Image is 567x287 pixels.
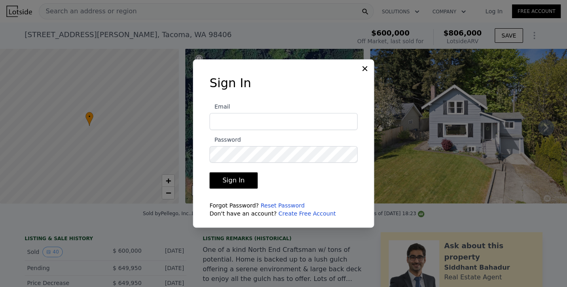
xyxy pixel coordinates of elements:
input: Email [209,113,358,130]
input: Password [209,146,358,163]
h3: Sign In [209,76,358,90]
div: Forgot Password? Don't have an account? [209,201,358,218]
a: Create Free Account [278,210,336,217]
a: Reset Password [260,202,305,209]
button: Sign In [209,172,258,189]
span: Password [209,136,241,143]
span: Email [209,103,230,110]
